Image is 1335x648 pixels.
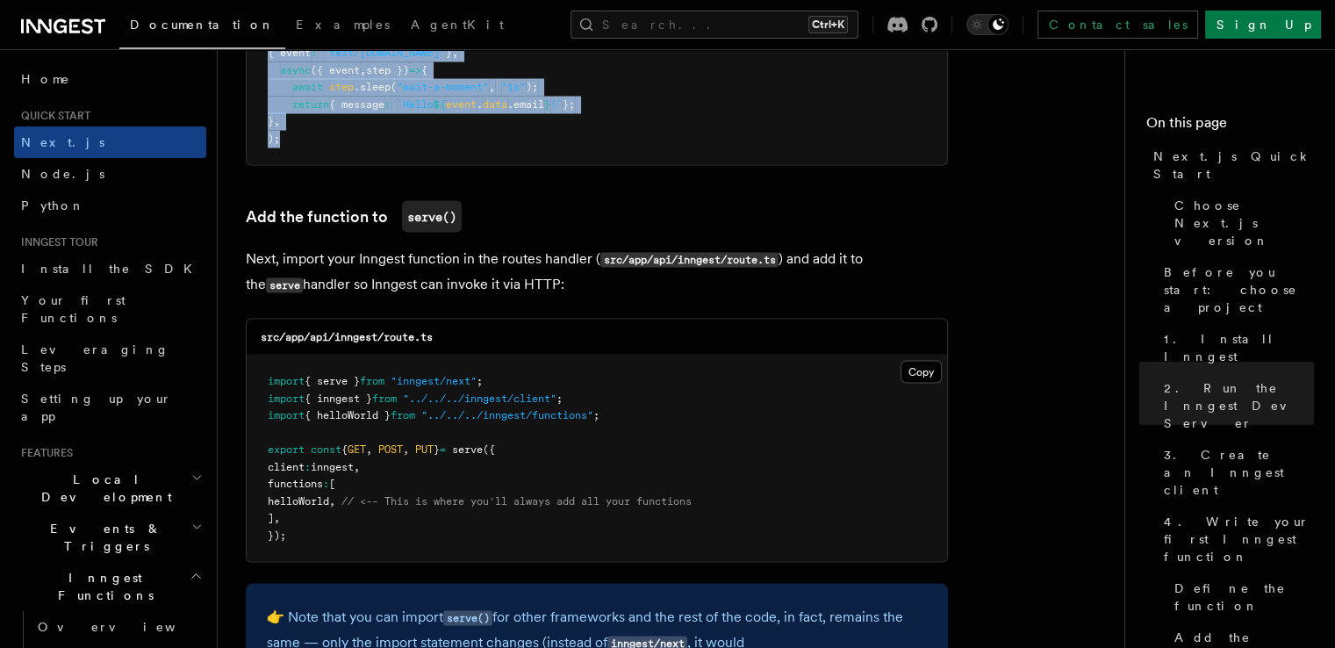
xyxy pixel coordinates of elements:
span: import [268,408,305,421]
span: 2. Run the Inngest Dev Server [1164,379,1314,432]
button: Copy [901,360,942,383]
a: Add the function toserve() [246,200,462,232]
span: from [372,392,397,404]
span: "wait-a-moment" [397,80,489,92]
span: => [409,63,421,76]
a: Home [14,63,206,95]
span: POST [378,443,403,455]
a: Setting up your app [14,383,206,432]
a: serve() [443,608,492,624]
span: ( [391,80,397,92]
span: Leveraging Steps [21,342,169,374]
span: serve [452,443,483,455]
span: Examples [296,18,390,32]
span: , [366,443,372,455]
a: Overview [31,611,206,643]
span: const [311,443,341,455]
span: . [477,97,483,110]
span: ({ [483,443,495,455]
span: !` [550,97,563,110]
button: Events & Triggers [14,513,206,562]
span: AgentKit [411,18,504,32]
a: Python [14,190,206,221]
span: : [311,46,317,58]
a: Next.js Quick Start [1146,140,1314,190]
span: ({ event [311,63,360,76]
span: "test/[DOMAIN_NAME]" [323,46,446,58]
span: import [268,374,305,386]
span: , [274,114,280,126]
span: { inngest } [305,392,372,404]
span: "../../../inngest/functions" [421,408,593,421]
span: Python [21,198,85,212]
span: return [292,97,329,110]
span: ; [477,374,483,386]
span: { helloWorld } [305,408,391,421]
a: 3. Create an Inngest client [1157,439,1314,506]
span: Local Development [14,471,191,506]
span: step [329,80,354,92]
span: : [384,97,391,110]
span: "inngest/next" [391,374,477,386]
a: Documentation [119,5,285,49]
span: , [329,494,335,507]
code: serve() [443,610,492,625]
span: inngest [311,460,354,472]
span: Quick start [14,109,90,123]
span: }); [268,529,286,541]
span: , [452,46,458,58]
a: Define the function [1167,572,1314,622]
span: ; [556,392,563,404]
code: src/app/api/inngest/route.ts [600,252,779,267]
span: Node.js [21,167,104,181]
span: 4. Write your first Inngest function [1164,513,1314,565]
span: Next.js Quick Start [1153,148,1314,183]
span: Documentation [130,18,275,32]
span: // <-- This is where you'll always add all your functions [341,494,692,507]
span: event [446,97,477,110]
a: Before you start: choose a project [1157,256,1314,323]
span: Home [21,70,70,88]
span: ); [526,80,538,92]
span: } [446,46,452,58]
span: Features [14,446,73,460]
span: } [544,97,550,110]
span: from [360,374,384,386]
span: , [360,63,366,76]
span: [ [329,477,335,489]
span: } [268,114,274,126]
code: serve() [402,200,462,232]
span: = [440,443,446,455]
code: src/app/api/inngest/route.ts [261,330,433,342]
p: Next, import your Inngest function in the routes handler ( ) and add it to the handler so Inngest... [246,246,948,297]
span: 1. Install Inngest [1164,330,1314,365]
span: ); [268,132,280,144]
span: Install the SDK [21,262,203,276]
kbd: Ctrl+K [808,16,848,33]
span: await [292,80,323,92]
a: Choose Next.js version [1167,190,1314,256]
span: Choose Next.js version [1174,197,1314,249]
button: Toggle dark mode [966,14,1008,35]
code: serve [266,277,303,292]
a: Next.js [14,126,206,158]
span: async [280,63,311,76]
span: Next.js [21,135,104,149]
span: .sleep [354,80,391,92]
button: Local Development [14,464,206,513]
span: Inngest tour [14,235,98,249]
span: Define the function [1174,580,1314,615]
a: Leveraging Steps [14,334,206,383]
a: 4. Write your first Inngest function [1157,506,1314,572]
button: Search...Ctrl+K [571,11,858,39]
span: functions [268,477,323,489]
a: AgentKit [400,5,514,47]
span: data [483,97,507,110]
span: { event [268,46,311,58]
button: Inngest Functions [14,562,206,611]
span: import [268,392,305,404]
span: { message [329,97,384,110]
span: 3. Create an Inngest client [1164,446,1314,499]
span: Setting up your app [21,392,172,423]
span: : [305,460,311,472]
